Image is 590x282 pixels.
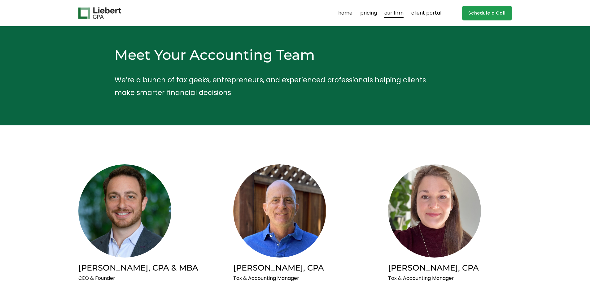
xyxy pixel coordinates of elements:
[388,262,512,273] h2: [PERSON_NAME], CPA
[462,6,512,20] a: Schedule a Call
[233,164,326,258] img: Tommy Roberts
[338,8,352,18] a: home
[78,164,171,258] img: Brian Liebert
[388,164,481,258] img: Jennie Ledesma
[384,8,404,18] a: our firm
[360,8,377,18] a: pricing
[115,74,439,99] p: We’re a bunch of tax geeks, entrepreneurs, and experienced professionals helping clients make sma...
[78,7,121,19] img: Liebert CPA
[78,262,202,273] h2: [PERSON_NAME], CPA & MBA
[411,8,441,18] a: client portal
[115,46,439,64] h2: Meet Your Accounting Team
[233,262,357,273] h2: [PERSON_NAME], CPA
